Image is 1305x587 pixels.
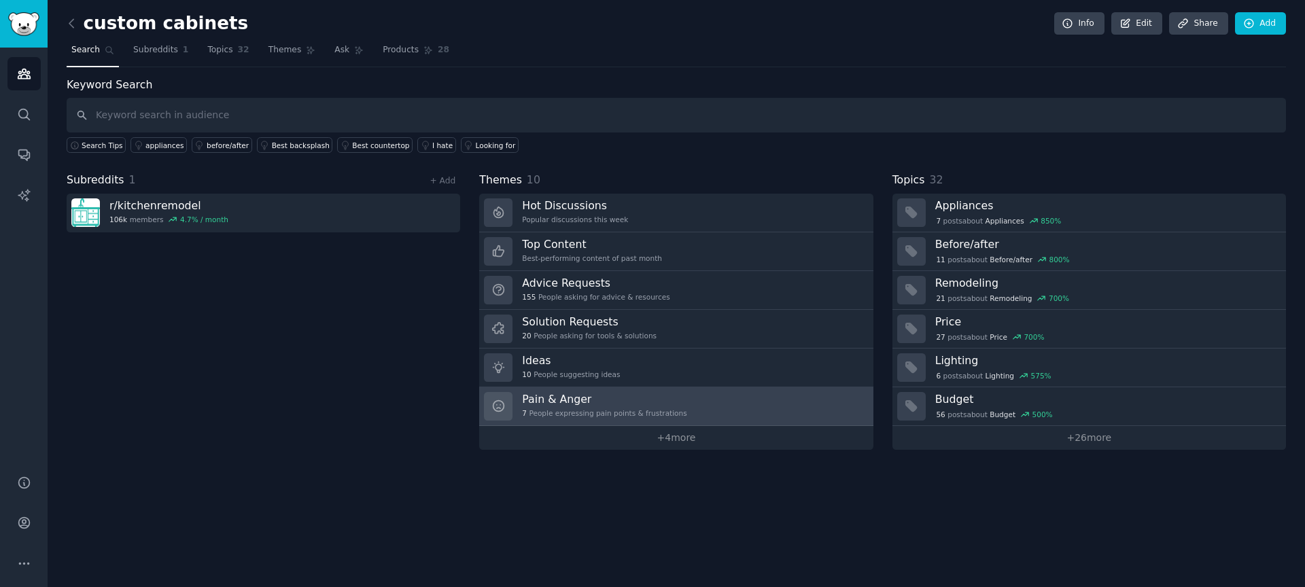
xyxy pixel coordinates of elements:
[936,410,945,419] span: 56
[479,232,873,271] a: Top ContentBest-performing content of past month
[527,173,540,186] span: 10
[935,253,1071,266] div: post s about
[383,44,419,56] span: Products
[479,387,873,426] a: Pain & Anger7People expressing pain points & frustrations
[479,349,873,387] a: Ideas10People suggesting ideas
[522,370,531,379] span: 10
[1032,410,1053,419] div: 500 %
[330,39,368,67] a: Ask
[936,371,941,380] span: 6
[522,292,669,302] div: People asking for advice & resources
[522,276,669,290] h3: Advice Requests
[990,255,1032,264] span: Before/after
[522,370,620,379] div: People suggesting ideas
[8,12,39,36] img: GummySearch logo
[935,331,1046,343] div: post s about
[522,331,657,340] div: People asking for tools & solutions
[67,98,1286,132] input: Keyword search in audience
[522,292,536,302] span: 155
[990,293,1032,303] span: Remodeling
[935,353,1276,368] h3: Lighting
[1024,332,1044,342] div: 700 %
[82,141,123,150] span: Search Tips
[337,137,413,153] a: Best countertop
[203,39,254,67] a: Topics32
[522,215,628,224] div: Popular discussions this week
[986,216,1024,226] span: Appliances
[935,370,1053,382] div: post s about
[892,232,1286,271] a: Before/after11postsaboutBefore/after800%
[71,198,100,227] img: kitchenremodel
[479,271,873,310] a: Advice Requests155People asking for advice & resources
[522,315,657,329] h3: Solution Requests
[892,194,1286,232] a: Appliances7postsaboutAppliances850%
[207,141,249,150] div: before/after
[1054,12,1104,35] a: Info
[892,271,1286,310] a: Remodeling21postsaboutRemodeling700%
[438,44,449,56] span: 28
[479,310,873,349] a: Solution Requests20People asking for tools & solutions
[67,172,124,189] span: Subreddits
[109,198,228,213] h3: r/ kitchenremodel
[430,176,455,185] a: + Add
[1169,12,1228,35] a: Share
[67,194,460,232] a: r/kitchenremodel106kmembers4.7% / month
[145,141,184,150] div: appliances
[892,310,1286,349] a: Price27postsaboutPrice700%
[67,78,152,91] label: Keyword Search
[67,13,248,35] h2: custom cabinets
[1049,255,1069,264] div: 800 %
[479,426,873,450] a: +4more
[892,172,925,189] span: Topics
[892,349,1286,387] a: Lighting6postsaboutLighting575%
[1049,293,1069,303] div: 700 %
[522,253,662,263] div: Best-performing content of past month
[180,215,228,224] div: 4.7 % / month
[935,276,1276,290] h3: Remodeling
[935,292,1071,304] div: post s about
[936,293,945,303] span: 21
[268,44,302,56] span: Themes
[522,237,662,251] h3: Top Content
[192,137,252,153] a: before/after
[334,44,349,56] span: Ask
[522,408,527,418] span: 7
[990,410,1015,419] span: Budget
[461,137,519,153] a: Looking for
[522,392,686,406] h3: Pain & Anger
[522,353,620,368] h3: Ideas
[109,215,127,224] span: 106k
[479,172,522,189] span: Themes
[929,173,943,186] span: 32
[936,255,945,264] span: 11
[67,137,126,153] button: Search Tips
[936,216,941,226] span: 7
[990,332,1007,342] span: Price
[935,392,1276,406] h3: Budget
[109,215,228,224] div: members
[378,39,454,67] a: Products28
[522,198,628,213] h3: Hot Discussions
[133,44,178,56] span: Subreddits
[183,44,189,56] span: 1
[522,331,531,340] span: 20
[352,141,409,150] div: Best countertop
[892,387,1286,426] a: Budget56postsaboutBudget500%
[264,39,321,67] a: Themes
[1235,12,1286,35] a: Add
[257,137,333,153] a: Best backsplash
[1041,216,1061,226] div: 850 %
[935,408,1054,421] div: post s about
[1111,12,1162,35] a: Edit
[128,39,193,67] a: Subreddits1
[130,137,187,153] a: appliances
[129,173,136,186] span: 1
[207,44,232,56] span: Topics
[935,198,1276,213] h3: Appliances
[67,39,119,67] a: Search
[936,332,945,342] span: 27
[892,426,1286,450] a: +26more
[238,44,249,56] span: 32
[432,141,453,150] div: I hate
[935,215,1062,227] div: post s about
